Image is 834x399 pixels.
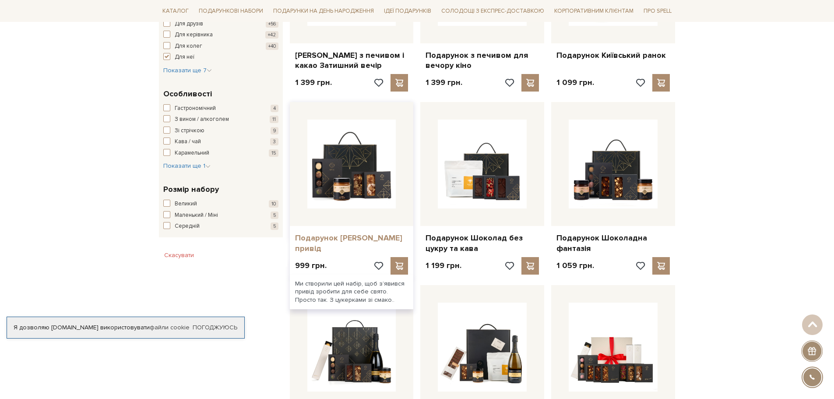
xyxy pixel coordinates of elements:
[269,200,278,208] span: 10
[163,162,211,169] span: Показати ще 1
[175,149,209,158] span: Карамельний
[556,50,670,60] a: Подарунок Київський ранок
[163,53,278,62] button: Для неї
[159,248,199,262] button: Скасувати
[163,149,278,158] button: Карамельний 15
[193,324,237,332] a: Погоджуюсь
[295,261,327,271] p: 999 грн.
[175,20,203,28] span: Для друзів
[163,42,278,51] button: Для колег +40
[295,233,408,254] a: Подарунок [PERSON_NAME] привід
[163,222,278,231] button: Середній 5
[426,50,539,71] a: Подарунок з печивом для вечору кіно
[175,42,202,51] span: Для колег
[150,324,190,331] a: файли cookie
[7,324,244,332] div: Я дозволяю [DOMAIN_NAME] використовувати
[271,212,278,219] span: 5
[163,211,278,220] button: Маленький / Міні 5
[556,78,594,88] p: 1 099 грн.
[163,138,278,146] button: Кава / чай 3
[175,200,197,208] span: Великий
[551,4,637,18] a: Корпоративним клієнтам
[175,222,200,231] span: Середній
[438,4,548,18] a: Солодощі з експрес-доставкою
[640,4,675,18] a: Про Spell
[266,20,278,28] span: +56
[271,127,278,134] span: 9
[163,162,211,170] button: Показати ще 1
[163,31,278,39] button: Для керівника +42
[175,211,218,220] span: Маленький / Міні
[556,233,670,254] a: Подарунок Шоколадна фантазія
[426,261,461,271] p: 1 199 грн.
[175,115,229,124] span: З вином / алкоголем
[295,50,408,71] a: [PERSON_NAME] з печивом і какао Затишний вечір
[175,138,201,146] span: Кава / чай
[175,31,213,39] span: Для керівника
[290,275,414,309] div: Ми створили цей набір, щоб зʼявився привід зробити для себе свято. Просто так. З цукерками зі сма...
[270,4,377,18] a: Подарунки на День народження
[426,78,462,88] p: 1 399 грн.
[175,53,194,62] span: Для неї
[163,127,278,135] button: Зі стрічкою 9
[295,78,332,88] p: 1 399 грн.
[163,104,278,113] button: Гастрономічний 4
[163,200,278,208] button: Великий 10
[175,127,204,135] span: Зі стрічкою
[163,88,212,100] span: Особливості
[163,66,212,75] button: Показати ще 7
[163,20,278,28] button: Для друзів +56
[270,138,278,145] span: 3
[163,67,212,74] span: Показати ще 7
[556,261,594,271] p: 1 059 грн.
[175,104,216,113] span: Гастрономічний
[163,115,278,124] button: З вином / алкоголем 11
[271,222,278,230] span: 5
[163,184,219,195] span: Розмір набору
[426,233,539,254] a: Подарунок Шоколад без цукру та кава
[380,4,435,18] a: Ідеї подарунків
[269,149,278,157] span: 15
[195,4,267,18] a: Подарункові набори
[265,31,278,39] span: +42
[266,42,278,50] span: +40
[271,105,278,112] span: 4
[159,4,192,18] a: Каталог
[270,116,278,123] span: 11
